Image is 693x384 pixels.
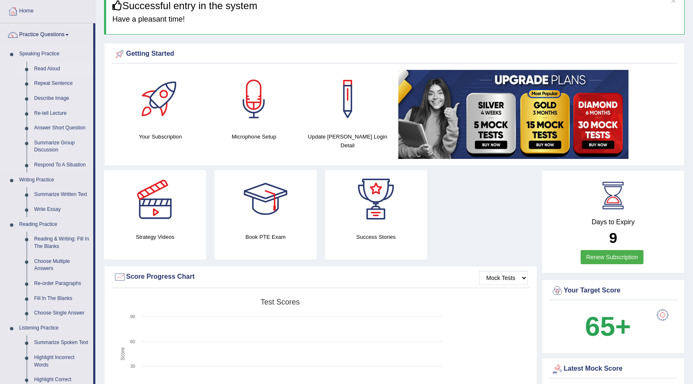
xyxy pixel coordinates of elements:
h3: Successful entry in the system [112,0,678,11]
text: 60 [130,339,135,344]
a: Write Essay [30,202,93,217]
a: Renew Subscription [581,250,643,264]
h4: Days to Expiry [551,218,675,226]
h4: Success Stories [325,233,427,241]
h4: Microphone Setup [211,132,297,141]
a: Choose Multiple Answers [30,254,93,276]
a: Read Aloud [30,62,93,77]
a: Writing Practice [15,173,93,188]
h4: Update [PERSON_NAME] Login Detail [305,132,390,150]
h4: Have a pleasant time! [112,15,678,24]
text: 30 [130,364,135,369]
h4: Strategy Videos [104,233,206,241]
a: Re-order Paragraphs [30,276,93,291]
div: Getting Started [114,48,675,60]
a: Repeat Sentence [30,76,93,91]
div: Your Target Score [551,285,675,297]
a: Reading & Writing: Fill In The Blanks [30,232,93,254]
tspan: Test scores [261,298,300,306]
a: Respond To A Situation [30,158,93,173]
a: Summarize Spoken Text [30,335,93,350]
h4: Your Subscription [118,132,203,141]
tspan: Score [120,347,126,361]
a: Speaking Practice [15,47,93,62]
a: Describe Image [30,91,93,106]
h4: Book PTE Exam [214,233,316,241]
div: Score Progress Chart [114,271,528,283]
b: 9 [609,230,617,246]
a: Reading Practice [15,217,93,232]
a: Listening Practice [15,321,93,336]
a: Answer Short Question [30,121,93,136]
a: Fill In The Blanks [30,291,93,306]
text: 90 [130,314,135,319]
a: Choose Single Answer [30,306,93,321]
a: Practice Questions [0,23,93,44]
b: 65+ [585,311,631,342]
a: Summarize Group Discussion [30,136,93,158]
img: small5.jpg [398,70,628,159]
a: Re-tell Lecture [30,106,93,121]
a: Highlight Incorrect Words [30,350,93,372]
a: Summarize Written Text [30,187,93,202]
div: Latest Mock Score [551,363,675,375]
